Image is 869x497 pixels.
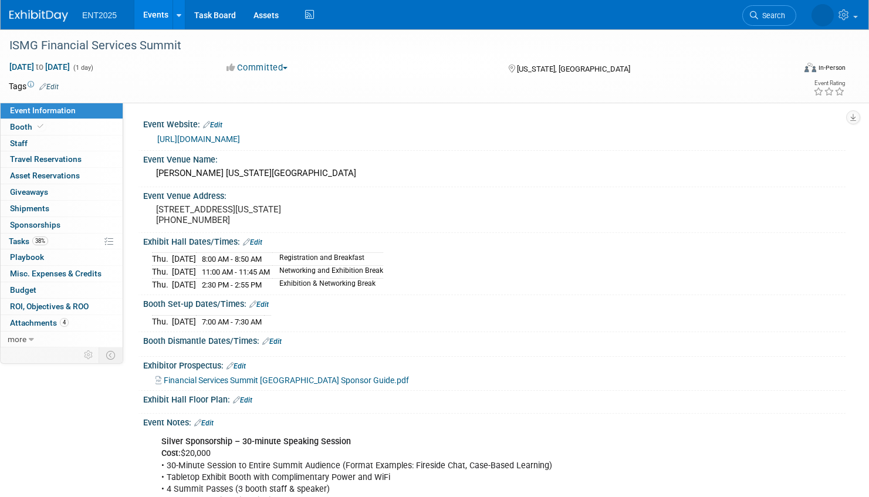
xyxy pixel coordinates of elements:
span: Financial Services Summit [GEOGRAPHIC_DATA] Sponsor Guide.pdf [164,376,409,385]
span: (1 day) [72,64,93,72]
span: 11:00 AM - 11:45 AM [202,268,270,276]
span: 38% [32,236,48,245]
td: [DATE] [172,253,196,266]
span: Playbook [10,252,44,262]
b: Silver Sponsorship – 30-minute Speaking Session [161,437,351,447]
div: Booth Dismantle Dates/Times: [143,332,846,347]
a: Travel Reservations [1,151,123,167]
a: Edit [39,83,59,91]
span: Event Information [10,106,76,115]
a: Giveaways [1,184,123,200]
div: Event Rating [813,80,845,86]
span: Booth [10,122,46,131]
button: Committed [222,62,292,74]
span: Search [758,11,785,20]
td: Tags [9,80,59,92]
span: Giveaways [10,187,48,197]
span: to [34,62,45,72]
a: Misc. Expenses & Credits [1,266,123,282]
img: Format-Inperson.png [804,63,816,72]
pre: [STREET_ADDRESS][US_STATE] [PHONE_NUMBER] [156,204,423,225]
span: Staff [10,138,28,148]
a: Booth [1,119,123,135]
div: [PERSON_NAME] [US_STATE][GEOGRAPHIC_DATA] [152,164,837,182]
span: 2:30 PM - 2:55 PM [202,280,262,289]
div: Event Format [721,61,846,79]
td: [DATE] [172,266,196,279]
a: Sponsorships [1,217,123,233]
a: Financial Services Summit [GEOGRAPHIC_DATA] Sponsor Guide.pdf [155,376,409,385]
a: Edit [243,238,262,246]
td: Toggle Event Tabs [99,347,123,363]
a: Search [742,5,796,26]
span: Sponsorships [10,220,60,229]
a: Edit [203,121,222,129]
a: Tasks38% [1,234,123,249]
td: Thu. [152,266,172,279]
div: Exhibit Hall Dates/Times: [143,233,846,248]
span: Asset Reservations [10,171,80,180]
span: Travel Reservations [10,154,82,164]
div: ISMG Financial Services Summit [5,35,775,56]
span: Misc. Expenses & Credits [10,269,102,278]
span: more [8,334,26,344]
a: ROI, Objectives & ROO [1,299,123,315]
div: Booth Set-up Dates/Times: [143,295,846,310]
div: Event Notes: [143,414,846,429]
td: Personalize Event Tab Strip [79,347,99,363]
td: Networking and Exhibition Break [272,266,383,279]
div: Event Venue Address: [143,187,846,202]
td: [DATE] [172,315,196,327]
span: ROI, Objectives & ROO [10,302,89,311]
a: Asset Reservations [1,168,123,184]
td: [DATE] [172,278,196,290]
div: Exhibitor Prospectus: [143,357,846,372]
b: Cost: [161,448,181,458]
td: Exhibition & Networking Break [272,278,383,290]
a: Edit [262,337,282,346]
a: Staff [1,136,123,151]
a: Playbook [1,249,123,265]
td: Registration and Breakfast [272,253,383,266]
a: Edit [233,396,252,404]
span: Shipments [10,204,49,213]
div: In-Person [818,63,846,72]
a: [URL][DOMAIN_NAME] [157,134,240,144]
span: [US_STATE], [GEOGRAPHIC_DATA] [517,65,630,73]
div: Event Website: [143,116,846,131]
span: Budget [10,285,36,295]
td: Thu. [152,315,172,327]
a: Attachments4 [1,315,123,331]
span: Tasks [9,236,48,246]
td: Thu. [152,278,172,290]
span: Attachments [10,318,69,327]
span: [DATE] [DATE] [9,62,70,72]
span: ENT2025 [82,11,117,20]
a: more [1,332,123,347]
a: Edit [249,300,269,309]
i: Booth reservation complete [38,123,43,130]
a: Edit [194,419,214,427]
div: Event Venue Name: [143,151,846,165]
img: Rose Bodin [811,4,834,26]
span: 7:00 AM - 7:30 AM [202,317,262,326]
a: Budget [1,282,123,298]
a: Edit [226,362,246,370]
a: Shipments [1,201,123,217]
img: ExhibitDay [9,10,68,22]
td: Thu. [152,253,172,266]
span: 4 [60,318,69,327]
span: 8:00 AM - 8:50 AM [202,255,262,263]
div: Exhibit Hall Floor Plan: [143,391,846,406]
a: Event Information [1,103,123,119]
